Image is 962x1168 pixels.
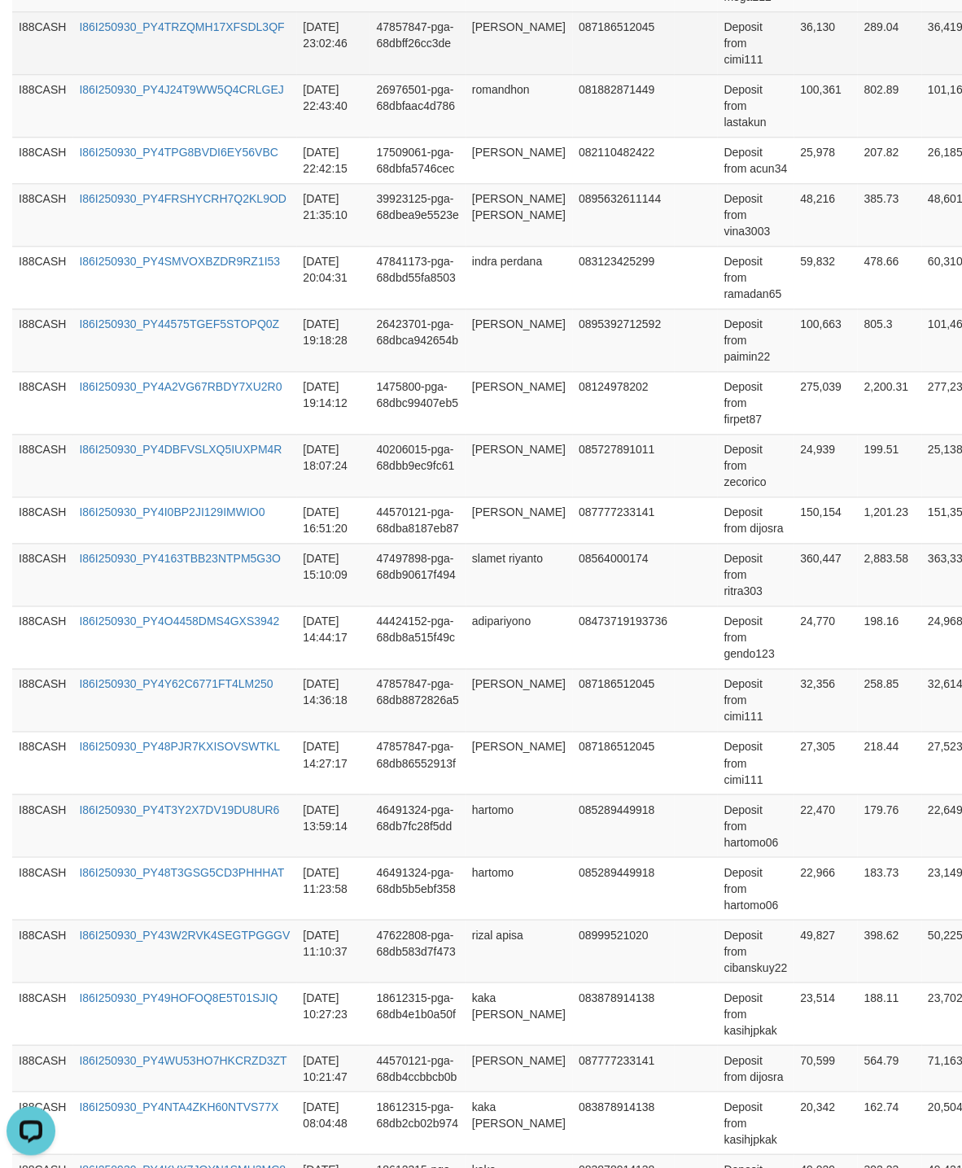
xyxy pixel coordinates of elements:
[572,668,674,731] td: 087186512045
[794,731,857,794] td: 27,305
[12,606,72,668] td: I88CASH
[717,11,794,74] td: Deposit from cimi111
[572,543,674,606] td: 08564000174
[369,371,465,434] td: 1475800-pga-68dbc99407eb5
[12,137,72,183] td: I88CASH
[296,11,369,74] td: [DATE] 23:02:46
[857,606,920,668] td: 198.16
[572,11,674,74] td: 087186512045
[79,443,282,456] a: I86I250930_PY4DBFVSLXQ5IUXPM4R
[857,497,920,543] td: 1,201.23
[12,668,72,731] td: I88CASH
[12,1091,72,1153] td: I88CASH
[369,497,465,543] td: 44570121-pga-68dba8187eb87
[794,137,857,183] td: 25,978
[79,1053,286,1066] a: I86I250930_PY4WU53HO7HKCRZD3ZT
[466,371,572,434] td: [PERSON_NAME]
[296,794,369,856] td: [DATE] 13:59:14
[717,183,794,246] td: Deposit from vina3003
[79,677,273,690] a: I86I250930_PY4Y62C6771FT4LM250
[572,731,674,794] td: 087186512045
[794,497,857,543] td: 150,154
[296,371,369,434] td: [DATE] 19:14:12
[717,137,794,183] td: Deposit from acun34
[296,856,369,919] td: [DATE] 11:23:58
[572,982,674,1044] td: 083878914138
[369,1044,465,1091] td: 44570121-pga-68db4ccbbcb0b
[369,137,465,183] td: 17509061-pga-68dbfa5746cec
[572,1044,674,1091] td: 087777233141
[717,606,794,668] td: Deposit from gendo123
[369,308,465,371] td: 26423701-pga-68dbca942654b
[12,434,72,497] td: I88CASH
[572,74,674,137] td: 081882871449
[466,434,572,497] td: [PERSON_NAME]
[12,982,72,1044] td: I88CASH
[572,794,674,856] td: 085289449918
[466,1091,572,1153] td: kaka [PERSON_NAME]
[79,317,279,330] a: I86I250930_PY44575TGEF5STOPQ0Z
[79,803,279,816] a: I86I250930_PY4T3Y2X7DV19DU8UR6
[369,183,465,246] td: 39923125-pga-68dbea9e5523e
[794,11,857,74] td: 36,130
[857,794,920,856] td: 179.76
[79,380,282,393] a: I86I250930_PY4A2VG67RBDY7XU2R0
[717,982,794,1044] td: Deposit from kasihjpkak
[12,74,72,137] td: I88CASH
[12,246,72,308] td: I88CASH
[794,668,857,731] td: 32,356
[794,74,857,137] td: 100,361
[572,137,674,183] td: 082110482422
[717,668,794,731] td: Deposit from cimi111
[794,183,857,246] td: 48,216
[12,1044,72,1091] td: I88CASH
[717,434,794,497] td: Deposit from zecorico
[296,74,369,137] td: [DATE] 22:43:40
[79,505,265,518] a: I86I250930_PY4I0BP2JI129IMWIO0
[717,246,794,308] td: Deposit from ramadan65
[466,856,572,919] td: hartomo
[572,919,674,982] td: 08999521020
[572,371,674,434] td: 08124978202
[857,919,920,982] td: 398.62
[857,1091,920,1153] td: 162.74
[369,982,465,1044] td: 18612315-pga-68db4e1b0a50f
[572,497,674,543] td: 087777233141
[717,731,794,794] td: Deposit from cimi111
[12,543,72,606] td: I88CASH
[369,1091,465,1153] td: 18612315-pga-68db2cb02b974
[572,434,674,497] td: 085727891011
[369,606,465,668] td: 44424152-pga-68db8a515f49c
[79,192,286,205] a: I86I250930_PY4FRSHYCRH7Q2KL9OD
[717,497,794,543] td: Deposit from dijosra
[369,668,465,731] td: 47857847-pga-68db8872826a5
[79,1100,278,1113] a: I86I250930_PY4NTA4ZKH60NTVS77X
[369,856,465,919] td: 46491324-pga-68db5b5ebf358
[12,371,72,434] td: I88CASH
[466,982,572,1044] td: kaka [PERSON_NAME]
[466,731,572,794] td: [PERSON_NAME]
[79,552,281,565] a: I86I250930_PY4163TBB23NTPM5G3O
[572,856,674,919] td: 085289449918
[79,146,278,159] a: I86I250930_PY4TPG8BVDI6EY56VBC
[466,137,572,183] td: [PERSON_NAME]
[79,740,280,753] a: I86I250930_PY48PJR7KXISOVSWTKL
[79,615,279,628] a: I86I250930_PY4O4458DMS4GXS3942
[369,919,465,982] td: 47622808-pga-68db583d7f473
[794,308,857,371] td: 100,663
[12,856,72,919] td: I88CASH
[857,668,920,731] td: 258.85
[369,246,465,308] td: 47841173-pga-68dbd55fa8503
[12,731,72,794] td: I88CASH
[857,1044,920,1091] td: 564.79
[296,1044,369,1091] td: [DATE] 10:21:47
[296,183,369,246] td: [DATE] 21:35:10
[572,1091,674,1153] td: 083878914138
[369,74,465,137] td: 26976501-pga-68dbfaac4d786
[296,497,369,543] td: [DATE] 16:51:20
[369,434,465,497] td: 40206015-pga-68dbb9ec9fc61
[794,371,857,434] td: 275,039
[466,668,572,731] td: [PERSON_NAME]
[717,74,794,137] td: Deposit from lastakun
[857,982,920,1044] td: 188.11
